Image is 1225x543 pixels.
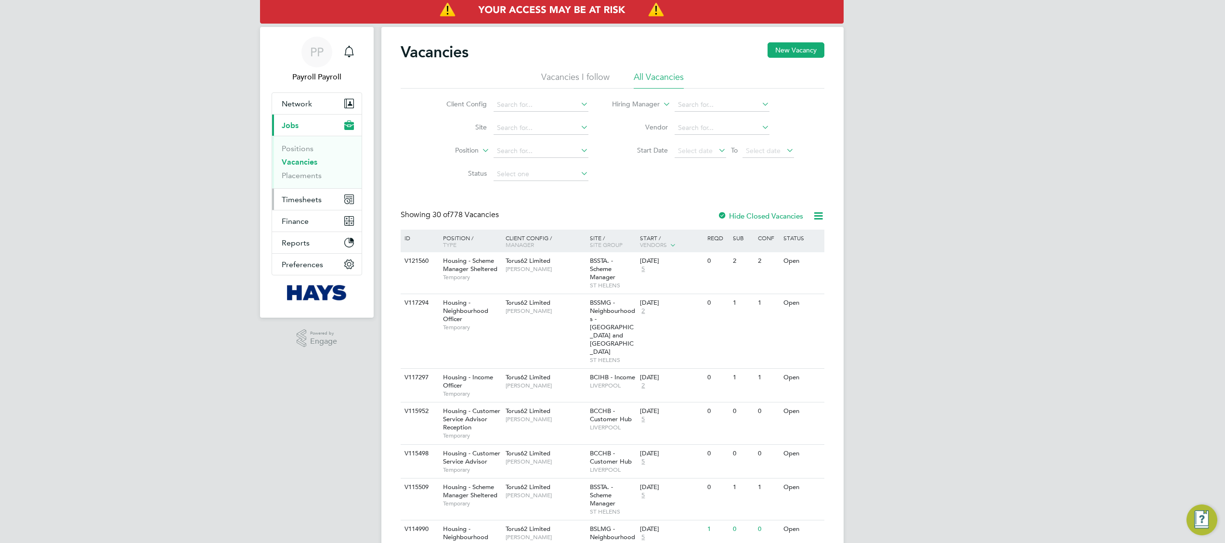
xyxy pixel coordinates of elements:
div: 0 [730,445,756,463]
span: Type [443,241,456,248]
li: Vacancies I follow [541,71,610,89]
span: Engage [310,337,337,346]
div: V117294 [402,294,436,312]
div: Site / [587,230,638,253]
button: Network [272,93,362,114]
button: Preferences [272,254,362,275]
span: Payroll Payroll [272,71,362,83]
span: ST HELENS [590,508,636,516]
span: 30 of [432,210,450,220]
div: V115498 [402,445,436,463]
button: Jobs [272,115,362,136]
span: Temporary [443,466,501,474]
div: 0 [705,369,730,387]
input: Search for... [675,98,769,112]
div: [DATE] [640,483,703,491]
div: V121560 [402,252,436,270]
div: [DATE] [640,407,703,415]
div: 0 [705,294,730,312]
div: 2 [730,252,756,270]
div: V115509 [402,478,436,496]
div: Open [781,520,823,538]
span: Temporary [443,390,501,398]
div: 1 [730,294,756,312]
div: 1 [756,369,781,387]
label: Hide Closed Vacancies [717,211,803,220]
span: Housing - Neighbourhood Officer [443,298,488,323]
label: Start Date [612,146,668,155]
span: LIVERPOOL [590,424,636,431]
div: 0 [730,402,756,420]
a: Vacancies [282,157,317,167]
span: BCCHB - Customer Hub [590,449,632,465]
span: Housing - Scheme Manager Sheltered [443,257,497,273]
button: Timesheets [272,189,362,210]
div: 1 [756,478,781,496]
div: 2 [756,252,781,270]
div: Open [781,445,823,463]
div: Open [781,402,823,420]
span: Timesheets [282,195,322,204]
div: 0 [756,402,781,420]
a: Placements [282,171,322,180]
div: V117297 [402,369,436,387]
span: Reports [282,238,310,247]
input: Search for... [494,121,588,135]
span: 778 Vacancies [432,210,499,220]
div: Start / [638,230,705,254]
span: BCCHB - Customer Hub [590,407,632,423]
span: 5 [640,533,646,542]
span: Torus62 Limited [506,298,550,307]
div: 1 [756,294,781,312]
div: Jobs [272,136,362,188]
span: 5 [640,491,646,500]
div: Showing [401,210,501,220]
span: Finance [282,217,309,226]
span: BCIHB - Income [590,373,635,381]
div: Client Config / [503,230,587,253]
div: V115952 [402,402,436,420]
div: 0 [756,520,781,538]
button: Engage Resource Center [1186,504,1217,535]
span: To [728,144,741,156]
span: Site Group [590,241,623,248]
div: 1 [730,369,756,387]
img: hays-logo-retina.png [287,285,347,300]
span: [PERSON_NAME] [506,382,585,389]
span: [PERSON_NAME] [506,533,585,541]
span: [PERSON_NAME] [506,307,585,315]
button: Reports [272,232,362,253]
div: 0 [705,402,730,420]
span: BSSMG - Neighbourhoods - [GEOGRAPHIC_DATA] and [GEOGRAPHIC_DATA] [590,298,635,355]
span: Temporary [443,500,501,507]
div: [DATE] [640,299,703,307]
label: Status [431,169,487,178]
div: Conf [756,230,781,246]
span: Select date [746,146,781,155]
span: Vendors [640,241,667,248]
div: 0 [705,445,730,463]
label: Position [423,146,479,155]
div: Position / [436,230,503,253]
div: ID [402,230,436,246]
span: PP [310,46,324,58]
span: Temporary [443,432,501,440]
span: Housing - Income Officer [443,373,493,389]
div: 0 [730,520,756,538]
span: Select date [678,146,713,155]
div: 0 [705,252,730,270]
li: All Vacancies [634,71,684,89]
span: Housing - Customer Service Advisor Reception [443,407,500,431]
div: Open [781,369,823,387]
span: LIVERPOOL [590,382,636,389]
span: Torus62 Limited [506,483,550,491]
span: Torus62 Limited [506,525,550,533]
span: [PERSON_NAME] [506,265,585,273]
div: Reqd [705,230,730,246]
span: 2 [640,382,646,390]
span: Network [282,99,312,108]
span: 5 [640,415,646,424]
div: [DATE] [640,450,703,458]
div: Open [781,252,823,270]
span: Torus62 Limited [506,407,550,415]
